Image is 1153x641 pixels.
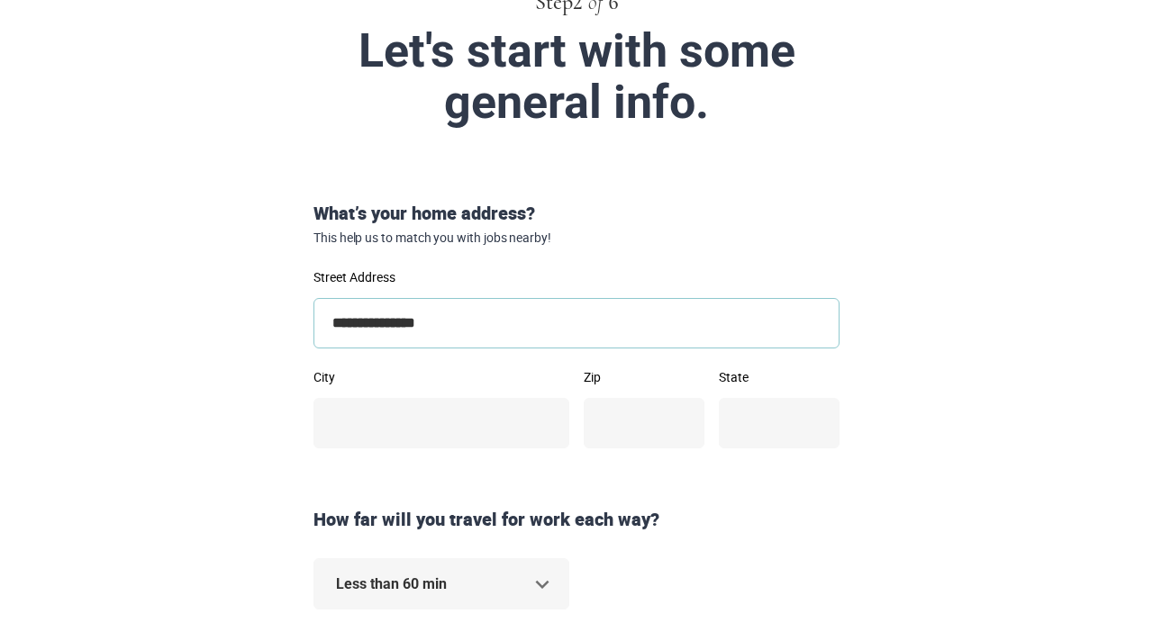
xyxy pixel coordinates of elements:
div: Less than 60 min [313,558,569,609]
div: Let's start with some general info. [151,25,1002,128]
span: This help us to match you with jobs nearby! [313,230,840,246]
label: Street Address [313,271,840,284]
label: Zip [584,371,704,384]
div: How far will you travel for work each way? [306,507,847,533]
div: What’s your home address? [306,201,847,246]
label: City [313,371,569,384]
label: State [719,371,840,384]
